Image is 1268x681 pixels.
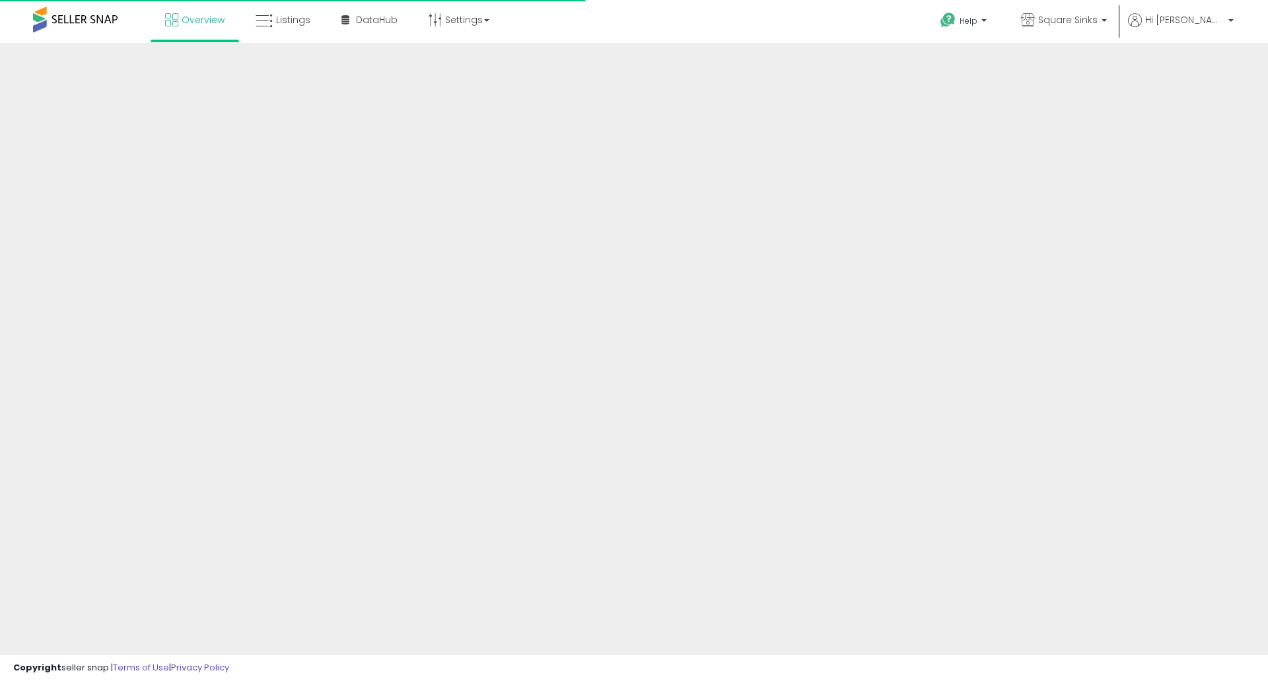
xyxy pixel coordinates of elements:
span: Listings [276,13,310,26]
a: Hi [PERSON_NAME] [1128,13,1234,43]
span: DataHub [356,13,398,26]
a: Help [930,2,1000,43]
span: Overview [182,13,225,26]
span: Square Sinks [1038,13,1098,26]
span: Help [960,15,977,26]
i: Get Help [940,12,956,28]
span: Hi [PERSON_NAME] [1145,13,1224,26]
